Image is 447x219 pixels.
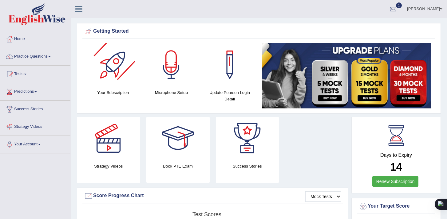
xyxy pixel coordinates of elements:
a: Tests [0,66,70,81]
a: Your Account [0,136,70,151]
b: 14 [390,161,402,173]
a: Practice Questions [0,48,70,63]
a: Predictions [0,83,70,99]
div: Score Progress Chart [84,191,341,201]
h4: Update Pearson Login Detail [204,89,256,102]
span: 1 [396,2,402,8]
a: Strategy Videos [0,118,70,134]
h4: Strategy Videos [77,163,140,169]
a: Renew Subscription [372,176,419,187]
h4: Success Stories [216,163,279,169]
a: Home [0,30,70,46]
tspan: Test scores [192,211,221,217]
h4: Days to Expiry [358,152,434,158]
div: Your Target Score [358,202,434,211]
div: Getting Started [84,27,434,36]
h4: Microphone Setup [145,89,198,96]
h4: Your Subscription [87,89,139,96]
img: small5.jpg [262,43,431,108]
a: Success Stories [0,101,70,116]
h4: Book PTE Exam [146,163,210,169]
